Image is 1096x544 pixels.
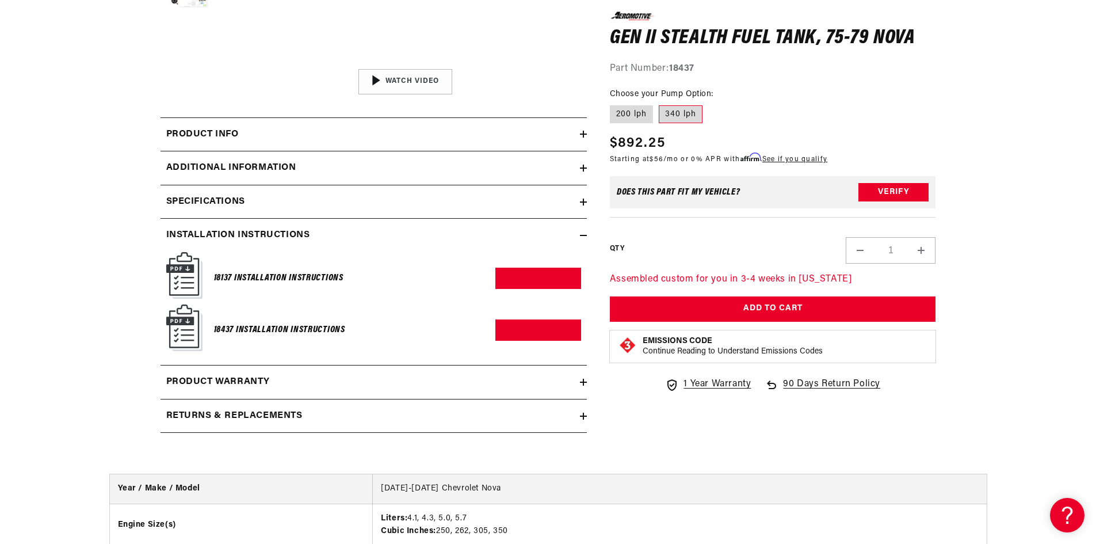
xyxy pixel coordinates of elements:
[610,105,653,123] label: 200 lph
[665,377,751,392] a: 1 Year Warranty
[161,219,587,252] summary: Installation Instructions
[618,336,637,355] img: Emissions code
[765,377,880,404] a: 90 Days Return Policy
[166,228,310,243] h2: Installation Instructions
[643,336,823,357] button: Emissions CodeContinue Reading to Understand Emissions Codes
[161,151,587,185] summary: Additional information
[610,244,624,253] label: QTY
[161,400,587,433] summary: Returns & replacements
[669,64,694,73] strong: 18437
[214,322,345,338] h6: 18437 Installation Instructions
[643,347,823,357] p: Continue Reading to Understand Emissions Codes
[166,161,296,176] h2: Additional information
[610,62,936,77] div: Part Number:
[166,409,303,424] h2: Returns & replacements
[858,183,929,201] button: Verify
[683,377,751,392] span: 1 Year Warranty
[381,527,436,535] strong: Cubic Inches:
[783,377,880,404] span: 90 Days Return Policy
[610,296,936,322] button: Add to Cart
[650,156,663,163] span: $56
[166,305,203,351] img: Instruction Manual
[381,514,407,523] strong: Liters:
[495,319,581,341] a: Download PDF
[166,375,270,390] h2: Product warranty
[610,154,827,165] p: Starting at /mo or 0% APR with .
[161,118,587,151] summary: Product Info
[214,271,343,286] h6: 18137 Installation Instructions
[610,133,665,154] span: $892.25
[495,268,581,289] a: Download PDF
[643,337,712,345] strong: Emissions Code
[166,195,245,210] h2: Specifications
[610,88,715,100] legend: Choose your Pump Option:
[166,252,203,299] img: Instruction Manual
[110,474,373,504] th: Year / Make / Model
[659,105,702,123] label: 340 lph
[762,156,827,163] a: See if you qualify - Learn more about Affirm Financing (opens in modal)
[617,188,740,197] div: Does This part fit My vehicle?
[610,29,936,47] h1: Gen II Stealth Fuel Tank, 75-79 Nova
[610,272,936,287] p: Assembled custom for you in 3-4 weeks in [US_STATE]
[373,474,987,504] td: [DATE]-[DATE] Chevrolet Nova
[166,127,239,142] h2: Product Info
[740,153,761,162] span: Affirm
[161,366,587,399] summary: Product warranty
[161,185,587,219] summary: Specifications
